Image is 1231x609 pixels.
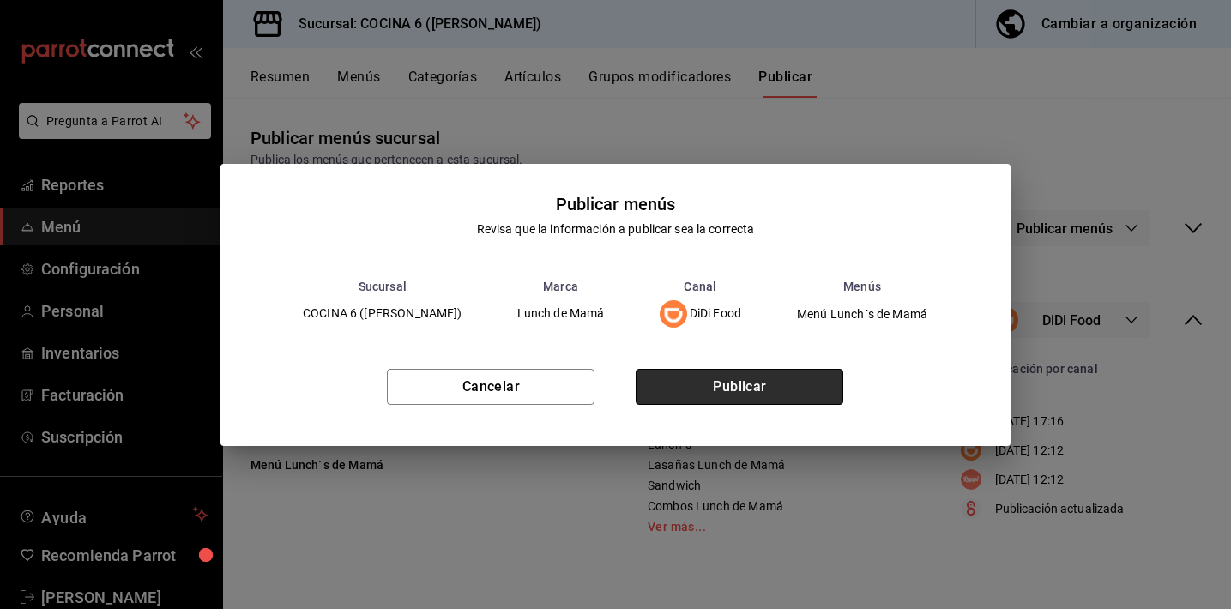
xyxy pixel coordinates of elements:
button: Cancelar [387,369,594,405]
th: Sucursal [275,280,490,293]
div: DiDi Food [660,300,742,328]
td: Lunch de Mamá [490,293,632,335]
td: COCINA 6 ([PERSON_NAME]) [275,293,490,335]
div: Revisa que la información a publicar sea la correcta [477,220,755,238]
th: Menús [769,280,956,293]
span: Menú Lunch´s de Mamá [797,308,927,320]
button: Publicar [636,369,843,405]
th: Canal [632,280,769,293]
th: Marca [490,280,632,293]
div: Publicar menús [556,191,676,217]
